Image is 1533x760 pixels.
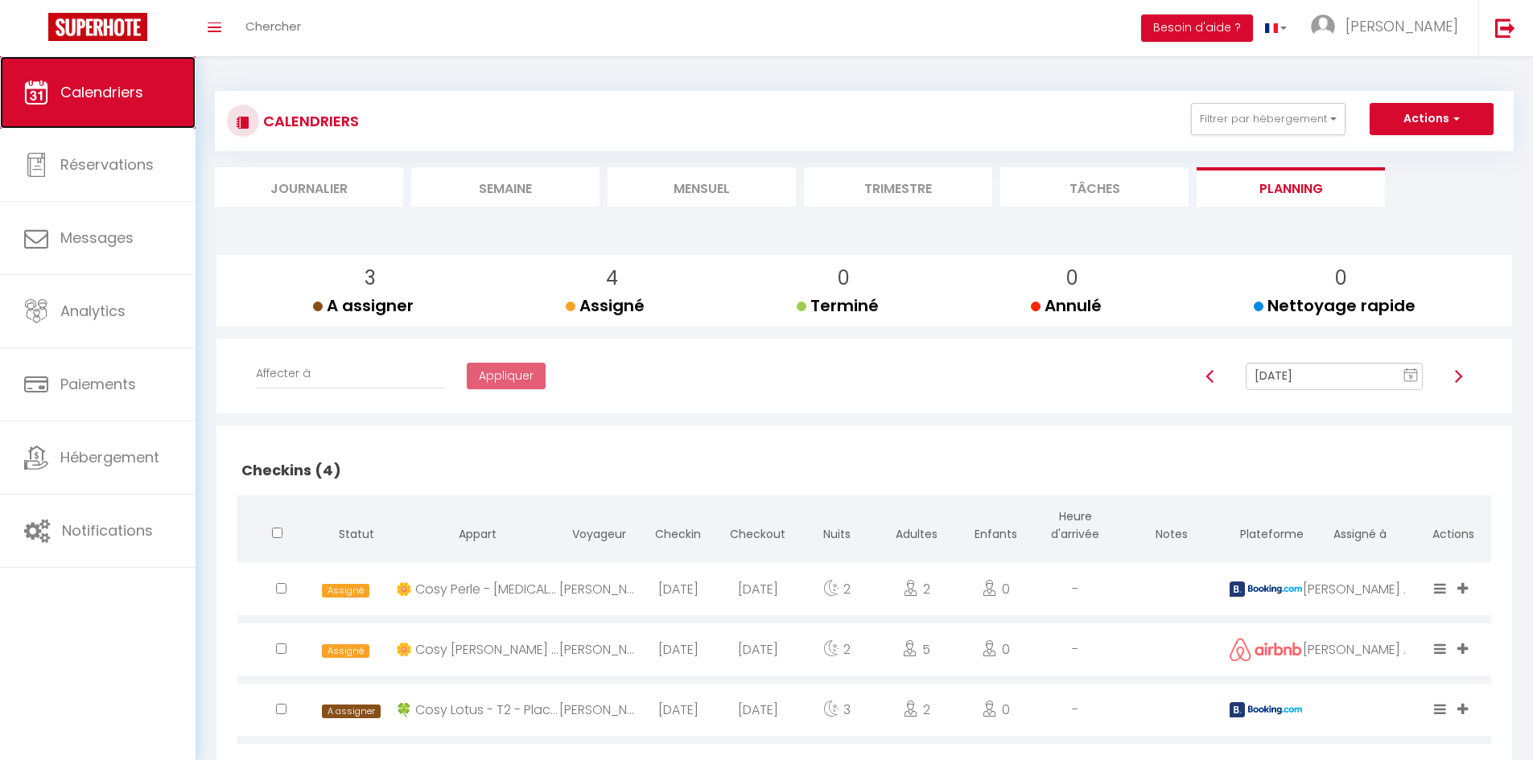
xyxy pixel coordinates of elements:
div: [PERSON_NAME] [559,623,639,676]
th: Notes [1115,495,1228,559]
div: 0 [956,684,1036,736]
th: Nuits [797,495,877,559]
li: Mensuel [608,167,796,207]
input: Select Date [1246,363,1423,390]
div: [DATE] [639,684,719,736]
th: Checkin [639,495,719,559]
span: A assigner [322,705,380,718]
div: 0 [956,563,1036,615]
img: ... [1311,14,1335,39]
div: 🍀 Cosy Lotus - T2 - Place [GEOGRAPHIC_DATA] [396,684,559,736]
div: 2 [797,623,877,676]
div: [DATE] [718,623,797,676]
div: 🌼 Cosy Perle - [MEDICAL_DATA] [GEOGRAPHIC_DATA] + Parking souterrain [396,563,559,615]
img: logout [1495,18,1515,38]
div: [PERSON_NAME] (ménage) [1303,563,1416,615]
li: Tâches [1000,167,1189,207]
p: 0 [810,263,879,294]
div: [PERSON_NAME] [559,684,639,736]
span: Notifications [62,520,153,540]
div: 2 [877,684,957,736]
li: Planning [1197,167,1385,207]
button: Actions [1370,103,1494,135]
img: arrow-left3.svg [1204,370,1217,383]
span: Calendriers [60,82,143,102]
button: Appliquer [467,363,546,390]
div: 2 [797,563,877,615]
span: Statut [339,526,374,542]
span: Analytics [60,301,126,321]
span: A assigner [313,294,414,317]
button: Filtrer par hébergement [1191,103,1345,135]
th: Checkout [718,495,797,559]
div: - [1036,623,1115,676]
p: 0 [1044,263,1102,294]
span: Hébergement [60,447,159,467]
span: Chercher [245,18,301,35]
div: [DATE] [639,563,719,615]
span: Terminé [797,294,879,317]
th: Plateforme [1228,495,1303,559]
div: 0 [956,623,1036,676]
span: Paiements [60,374,136,394]
span: Assigné [322,584,369,598]
h2: Checkins (4) [237,446,1491,495]
th: Actions [1416,495,1491,559]
span: Appart [459,526,497,542]
button: Ouvrir le widget de chat LiveChat [13,6,61,55]
div: [DATE] [718,684,797,736]
span: Assigné [322,644,369,658]
th: Enfants [956,495,1036,559]
div: 3 [797,684,877,736]
div: [PERSON_NAME] [PERSON_NAME] [559,563,639,615]
img: Super Booking [48,13,147,41]
span: Annulé [1031,294,1102,317]
div: 🌼 Cosy [PERSON_NAME] - T5- parking Place [GEOGRAPHIC_DATA] [396,623,559,676]
div: 2 [877,563,957,615]
img: booking2.png [1230,581,1302,597]
span: Nettoyage rapide [1254,294,1416,317]
li: Journalier [215,167,403,207]
div: 5 [877,623,957,676]
button: Besoin d'aide ? [1141,14,1253,42]
th: Assigné à [1303,495,1416,559]
div: - [1036,563,1115,615]
div: - [1036,684,1115,736]
div: [PERSON_NAME] (ménage) [1303,623,1416,676]
text: 9 [1409,373,1413,380]
span: Réservations [60,154,154,175]
th: Heure d'arrivée [1036,495,1115,559]
th: Voyageur [559,495,639,559]
img: arrow-right3.svg [1452,370,1465,383]
th: Adultes [877,495,957,559]
div: [DATE] [718,563,797,615]
p: 4 [579,263,645,294]
div: [DATE] [639,623,719,676]
span: [PERSON_NAME] [1345,16,1458,36]
li: Semaine [411,167,600,207]
h3: CALENDRIERS [259,103,359,139]
p: 0 [1267,263,1416,294]
span: Messages [60,228,134,248]
img: booking2.png [1230,702,1302,717]
span: Assigné [566,294,645,317]
img: airbnb2.png [1230,638,1302,661]
p: 3 [326,263,414,294]
li: Trimestre [804,167,992,207]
